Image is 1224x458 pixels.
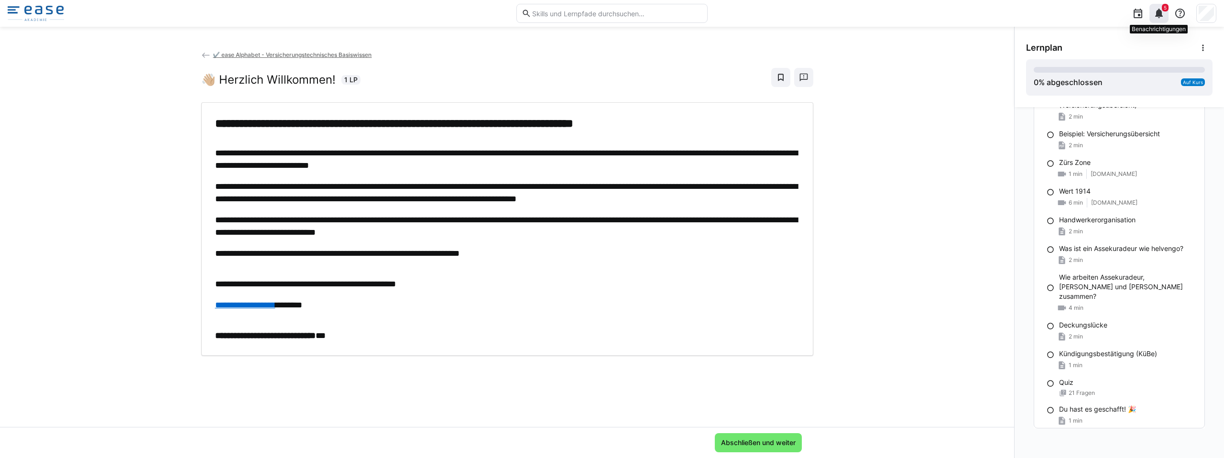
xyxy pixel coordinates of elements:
[1069,228,1083,235] span: 2 min
[1059,349,1157,359] p: Kündigungsbestätigung (KüBe)
[1069,417,1082,425] span: 1 min
[1059,244,1183,253] p: Was ist ein Assekuradeur wie helvengo?
[1059,320,1107,330] p: Deckungslücke
[1069,389,1095,397] span: 21 Fragen
[531,9,702,18] input: Skills und Lernpfade durchsuchen…
[1069,199,1083,207] span: 6 min
[1183,79,1203,85] span: Auf Kurs
[1069,333,1083,340] span: 2 min
[1059,215,1136,225] p: Handwerkerorganisation
[1130,25,1188,33] div: Benachrichtigungen
[1059,378,1073,387] p: Quiz
[1059,273,1197,301] p: Wie arbeiten Assekuradeur, [PERSON_NAME] und [PERSON_NAME] zusammen?
[344,75,358,85] span: 1 LP
[1034,76,1103,88] div: % abgeschlossen
[1059,129,1160,139] p: Beispiel: Versicherungsübersicht
[1164,5,1167,11] span: 5
[1034,77,1038,87] span: 0
[1069,113,1083,120] span: 2 min
[1069,361,1082,369] span: 1 min
[201,51,372,58] a: ✔️ ease Alphabet - Versicherungstechnisches Basiswissen
[1026,43,1062,53] span: Lernplan
[213,51,372,58] span: ✔️ ease Alphabet - Versicherungstechnisches Basiswissen
[1059,158,1091,167] p: Zürs Zone
[720,438,797,447] span: Abschließen und weiter
[1059,404,1136,414] p: Du hast es geschafft! 🎉
[1069,170,1082,178] span: 1 min
[715,433,802,452] button: Abschließen und weiter
[1059,186,1091,196] p: Wert 1914
[1091,170,1137,178] span: [DOMAIN_NAME]
[1069,142,1083,149] span: 2 min
[1069,256,1083,264] span: 2 min
[201,73,336,87] h2: 👋🏼 Herzlich Willkommen!
[1091,199,1137,207] span: [DOMAIN_NAME]
[1069,304,1083,312] span: 4 min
